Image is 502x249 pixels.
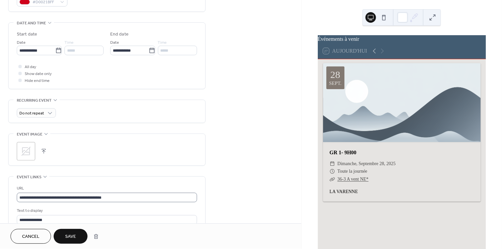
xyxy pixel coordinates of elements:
[110,31,129,38] div: End date
[25,71,52,78] span: Show date only
[17,185,196,192] div: URL
[338,167,367,175] span: Toute la journée
[110,39,119,46] span: Date
[25,78,50,85] span: Hide end time
[17,31,37,38] div: Start date
[64,39,74,46] span: Time
[330,160,335,168] div: ​
[17,97,52,104] span: Recurring event
[17,142,35,161] div: ;
[11,229,51,244] button: Cancel
[17,39,26,46] span: Date
[19,110,44,117] span: Do not repeat
[17,174,41,181] span: Event links
[323,188,481,195] div: LA VARENNE
[330,167,335,175] div: ​
[330,70,340,80] div: 28
[54,229,88,244] button: Save
[330,150,357,155] a: GR 1- 9H00
[17,207,196,214] div: Text to display
[22,234,39,240] span: Cancel
[25,64,36,71] span: All day
[329,81,341,86] div: sept.
[318,35,486,43] div: Événements à venir
[338,177,369,182] a: 36-3 A vent NE*
[17,131,42,138] span: Event image
[158,39,167,46] span: Time
[338,160,396,168] span: dimanche, septembre 28, 2025
[17,20,46,27] span: Date and time
[65,234,76,240] span: Save
[330,175,335,183] div: ​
